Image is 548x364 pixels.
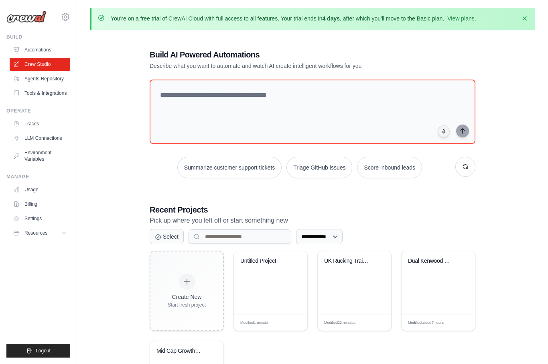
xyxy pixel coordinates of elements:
span: Edit [456,320,463,326]
button: Get new suggestions [455,157,475,177]
p: You're on a free trial of CrewAI Cloud with full access to all features. Your trial ends in , aft... [111,14,476,22]
button: Triage GitHub issues [286,157,352,178]
button: Score inbound leads [357,157,422,178]
div: Build [6,34,70,40]
button: Select [150,229,184,244]
a: Usage [10,183,70,196]
div: Manage [6,174,70,180]
a: Environment Variables [10,146,70,166]
a: Billing [10,198,70,211]
div: Create New [168,293,206,301]
a: Tools & Integrations [10,87,70,100]
span: Modified about 7 hours [408,320,444,326]
div: Start fresh project [168,302,206,308]
a: Traces [10,117,70,130]
a: View plans [447,15,474,22]
div: Operate [6,108,70,114]
div: Dual Kenwood Recipe JSON Converter [408,258,457,265]
img: Logo [6,11,47,23]
strong: 4 days [322,15,340,22]
a: Settings [10,212,70,225]
button: Click to speak your automation idea [438,125,450,137]
button: Summarize customer support tickets [177,157,282,178]
button: Logout [6,344,70,358]
h1: Build AI Powered Automations [150,49,419,60]
span: Modified 22 minutes [324,320,355,326]
p: Pick up where you left off or start something new [150,215,475,226]
a: Crew Studio [10,58,70,71]
h3: Recent Projects [150,204,475,215]
p: Describe what you want to automate and watch AI create intelligent workflows for you [150,62,419,70]
a: Automations [10,43,70,56]
div: Mid Cap Growth and Value Stocks [156,348,205,355]
span: Resources [24,230,47,236]
span: Edit [288,320,295,326]
div: Untitled Project [240,258,289,265]
span: Modified 1 minute [240,320,268,326]
span: Logout [36,348,51,354]
div: UK Rucking Training Equipment Research [324,258,373,265]
span: Edit [372,320,379,326]
a: LLM Connections [10,132,70,145]
a: Agents Repository [10,72,70,85]
button: Resources [10,227,70,239]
